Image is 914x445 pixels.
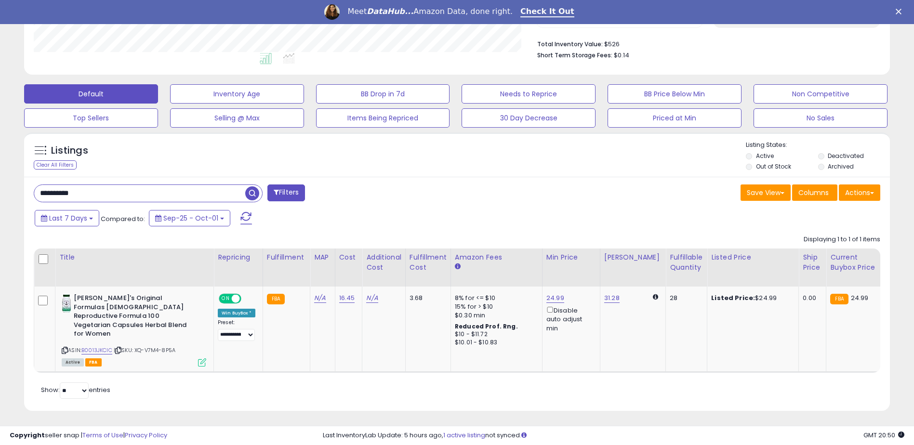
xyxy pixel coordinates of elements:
[267,184,305,201] button: Filters
[455,339,535,347] div: $10.01 - $10.83
[455,302,535,311] div: 15% for > $10
[455,330,535,339] div: $10 - $11.72
[240,295,255,303] span: OFF
[537,40,603,48] b: Total Inventory Value:
[804,235,880,244] div: Displaying 1 to 1 of 1 items
[839,184,880,201] button: Actions
[830,252,880,273] div: Current Buybox Price
[62,294,206,365] div: ASIN:
[316,84,450,104] button: BB Drop in 7d
[267,252,306,262] div: Fulfillment
[792,184,837,201] button: Columns
[828,152,864,160] label: Deactivated
[756,152,774,160] label: Active
[462,84,596,104] button: Needs to Reprice
[828,162,854,170] label: Archived
[537,38,873,49] li: $526
[62,358,84,366] span: All listings currently available for purchase on Amazon
[82,431,123,440] a: Terms of Use
[604,252,662,262] div: [PERSON_NAME]
[324,4,340,20] img: Profile image for Georgie
[614,51,629,60] span: $0.14
[114,346,175,354] span: | SKU: XQ-V7M4-8P5A
[170,108,304,128] button: Selling @ Max
[455,322,518,330] b: Reduced Prof. Rng.
[455,262,461,271] small: Amazon Fees.
[746,141,890,150] p: Listing States:
[81,346,112,354] a: B0013JKCIC
[546,252,596,262] div: Min Price
[798,188,829,197] span: Columns
[741,184,791,201] button: Save View
[170,84,304,104] button: Inventory Age
[34,160,77,170] div: Clear All Filters
[455,294,535,302] div: 8% for <= $10
[455,311,535,320] div: $0.30 min
[754,108,888,128] button: No Sales
[101,214,145,223] span: Compared to:
[125,431,167,440] a: Privacy Policy
[347,7,513,16] div: Meet Amazon Data, done right.
[863,431,904,440] span: 2025-10-9 20:50 GMT
[218,252,259,262] div: Repricing
[670,252,703,273] div: Fulfillable Quantity
[41,385,110,394] span: Show: entries
[10,431,167,440] div: seller snap | |
[756,162,791,170] label: Out of Stock
[10,431,45,440] strong: Copyright
[455,252,538,262] div: Amazon Fees
[830,294,848,304] small: FBA
[323,431,904,440] div: Last InventoryLab Update: 5 hours ago, not synced.
[366,293,378,303] a: N/A
[316,108,450,128] button: Items Being Repriced
[24,108,158,128] button: Top Sellers
[537,51,612,59] b: Short Term Storage Fees:
[24,84,158,104] button: Default
[339,293,355,303] a: 16.45
[608,108,742,128] button: Priced at Min
[546,305,593,333] div: Disable auto adjust min
[410,252,447,273] div: Fulfillment Cost
[218,319,255,341] div: Preset:
[49,213,87,223] span: Last 7 Days
[62,294,71,313] img: 41jKwJyuxSL._SL40_.jpg
[608,84,742,104] button: BB Price Below Min
[367,7,413,16] i: DataHub...
[51,144,88,157] h5: Listings
[711,252,795,262] div: Listed Price
[546,293,564,303] a: 24.99
[711,293,755,302] b: Listed Price:
[74,294,191,341] b: [PERSON_NAME]'s Original Formulas [DEMOGRAPHIC_DATA] Reproductive Formula 100 Vegetarian Capsules...
[410,294,443,302] div: 3.68
[851,293,869,302] span: 24.99
[604,293,620,303] a: 31.28
[59,252,210,262] div: Title
[443,431,485,440] a: 1 active listing
[218,309,255,317] div: Win BuyBox *
[314,293,326,303] a: N/A
[803,294,819,302] div: 0.00
[85,358,102,366] span: FBA
[163,213,218,223] span: Sep-25 - Oct-01
[35,210,99,226] button: Last 7 Days
[339,252,358,262] div: Cost
[896,9,905,14] div: Close
[149,210,230,226] button: Sep-25 - Oct-01
[267,294,285,304] small: FBA
[314,252,331,262] div: MAP
[520,7,574,17] a: Check It Out
[754,84,888,104] button: Non Competitive
[220,295,232,303] span: ON
[670,294,700,302] div: 28
[803,252,822,273] div: Ship Price
[462,108,596,128] button: 30 Day Decrease
[711,294,791,302] div: $24.99
[366,252,401,273] div: Additional Cost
